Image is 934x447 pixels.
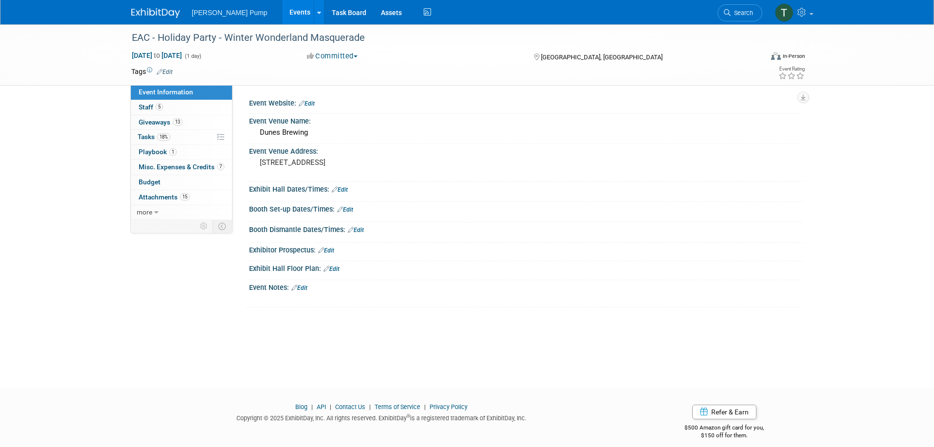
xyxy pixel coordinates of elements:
[256,125,795,140] div: Dunes Brewing
[217,163,224,170] span: 7
[778,67,805,72] div: Event Rating
[318,247,334,254] a: Edit
[775,3,793,22] img: Teri Beth Perkins
[291,285,307,291] a: Edit
[131,85,232,100] a: Event Information
[131,51,182,60] span: [DATE] [DATE]
[295,403,307,411] a: Blog
[139,103,163,111] span: Staff
[137,208,152,216] span: more
[646,431,803,440] div: $150 off for them.
[139,193,190,201] span: Attachments
[131,175,232,190] a: Budget
[731,9,753,17] span: Search
[335,403,365,411] a: Contact Us
[131,411,631,423] div: Copyright © 2025 ExhibitDay, Inc. All rights reserved. ExhibitDay is a registered trademark of Ex...
[131,67,173,76] td: Tags
[332,186,348,193] a: Edit
[173,118,182,125] span: 13
[131,205,232,220] a: more
[348,227,364,233] a: Edit
[249,182,803,195] div: Exhibit Hall Dates/Times:
[260,158,469,167] pre: [STREET_ADDRESS]
[337,206,353,213] a: Edit
[131,130,232,144] a: Tasks18%
[646,417,803,440] div: $500 Amazon gift card for you,
[156,103,163,110] span: 5
[541,54,663,61] span: [GEOGRAPHIC_DATA], [GEOGRAPHIC_DATA]
[299,100,315,107] a: Edit
[327,403,334,411] span: |
[131,190,232,205] a: Attachments15
[304,51,361,61] button: Committed
[152,52,162,59] span: to
[131,115,232,130] a: Giveaways13
[180,193,190,200] span: 15
[249,243,803,255] div: Exhibitor Prospectus:
[422,403,428,411] span: |
[692,405,756,419] a: Refer & Earn
[782,53,805,60] div: In-Person
[192,9,268,17] span: [PERSON_NAME] Pump
[213,220,233,232] td: Toggle Event Tabs
[249,261,803,274] div: Exhibit Hall Floor Plan:
[249,96,803,108] div: Event Website:
[718,4,762,21] a: Search
[157,133,170,141] span: 18%
[139,88,193,96] span: Event Information
[139,163,224,171] span: Misc. Expenses & Credits
[131,160,232,175] a: Misc. Expenses & Credits7
[128,29,748,47] div: EAC - Holiday Party - Winter Wonderland Masquerade
[139,148,177,156] span: Playbook
[309,403,315,411] span: |
[407,413,410,419] sup: ®
[196,220,213,232] td: Personalize Event Tab Strip
[249,280,803,293] div: Event Notes:
[131,145,232,160] a: Playbook1
[249,114,803,126] div: Event Venue Name:
[184,53,201,59] span: (1 day)
[249,144,803,156] div: Event Venue Address:
[169,148,177,156] span: 1
[139,178,161,186] span: Budget
[138,133,170,141] span: Tasks
[131,8,180,18] img: ExhibitDay
[771,52,781,60] img: Format-Inperson.png
[139,118,182,126] span: Giveaways
[705,51,805,65] div: Event Format
[317,403,326,411] a: API
[249,222,803,235] div: Booth Dismantle Dates/Times:
[249,202,803,215] div: Booth Set-up Dates/Times:
[157,69,173,75] a: Edit
[323,266,340,272] a: Edit
[375,403,420,411] a: Terms of Service
[430,403,467,411] a: Privacy Policy
[367,403,373,411] span: |
[131,100,232,115] a: Staff5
